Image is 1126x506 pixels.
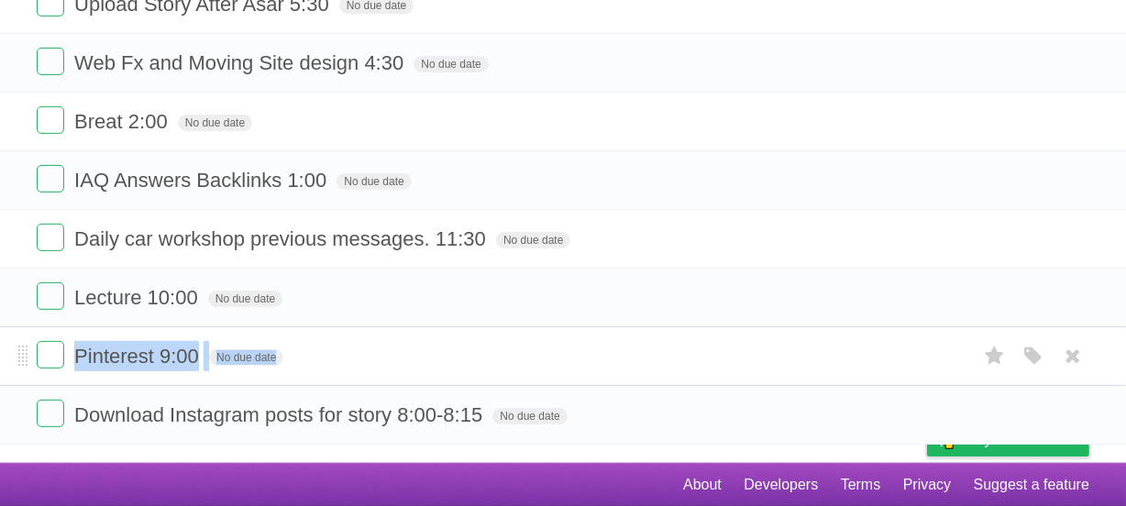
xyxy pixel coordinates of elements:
[74,51,408,74] span: Web Fx and Moving Site design 4:30
[744,467,818,502] a: Developers
[74,227,491,250] span: Daily car workshop previous messages. 11:30
[74,345,204,368] span: Pinterest 9:00
[74,286,203,309] span: Lecture 10:00
[414,56,488,72] span: No due date
[37,282,64,310] label: Done
[37,48,64,75] label: Done
[74,169,331,192] span: IAQ Answers Backlinks 1:00
[903,467,951,502] a: Privacy
[74,110,172,133] span: Breat 2:00
[974,467,1089,502] a: Suggest a feature
[966,423,1080,456] span: Buy me a coffee
[683,467,722,502] a: About
[37,165,64,192] label: Done
[37,224,64,251] label: Done
[37,341,64,368] label: Done
[37,400,64,427] label: Done
[977,341,1012,371] label: Star task
[209,349,283,366] span: No due date
[74,403,487,426] span: Download Instagram posts for story 8:00-8:15
[178,115,252,131] span: No due date
[208,291,282,307] span: No due date
[37,106,64,134] label: Done
[337,173,411,190] span: No due date
[841,467,881,502] a: Terms
[496,232,570,248] span: No due date
[492,408,567,424] span: No due date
